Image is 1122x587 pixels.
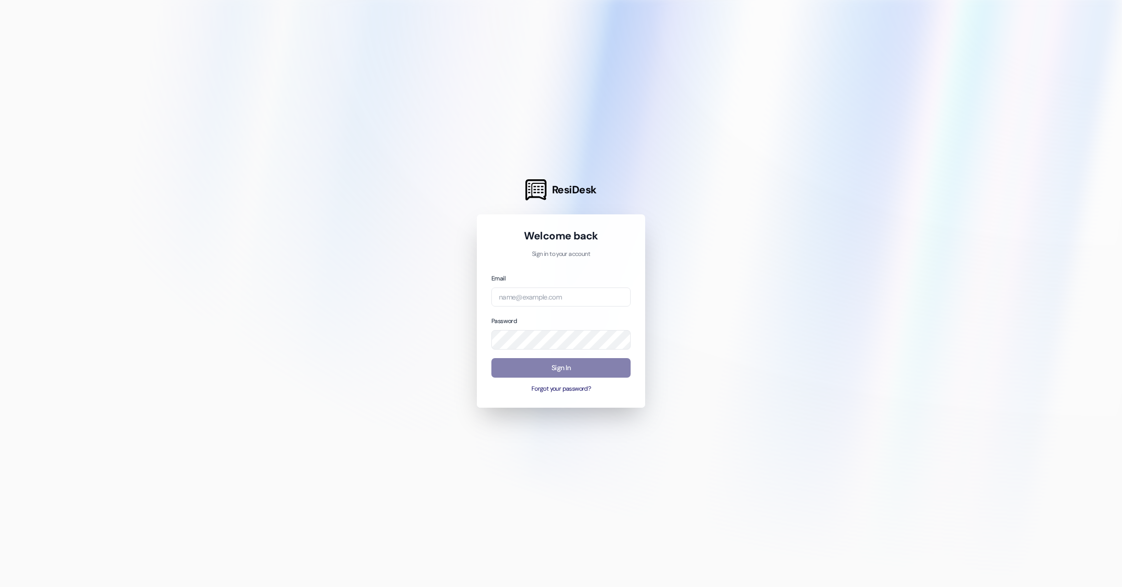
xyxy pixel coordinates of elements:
input: name@example.com [491,287,631,307]
label: Password [491,317,517,325]
button: Sign In [491,358,631,378]
img: ResiDesk Logo [525,179,546,200]
button: Forgot your password? [491,385,631,394]
label: Email [491,274,505,282]
p: Sign in to your account [491,250,631,259]
span: ResiDesk [552,183,597,197]
h1: Welcome back [491,229,631,243]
